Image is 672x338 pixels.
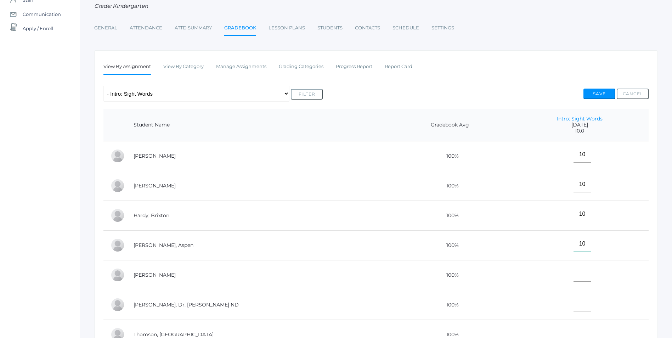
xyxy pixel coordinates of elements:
[134,242,193,248] a: [PERSON_NAME], Aspen
[126,109,390,141] th: Student Name
[431,21,454,35] a: Settings
[269,21,305,35] a: Lesson Plans
[111,268,125,282] div: Nico Hurley
[216,60,266,74] a: Manage Assignments
[23,21,53,35] span: Apply / Enroll
[111,208,125,222] div: Brixton Hardy
[355,21,380,35] a: Contacts
[617,89,649,99] button: Cancel
[390,109,510,141] th: Gradebook Avg
[390,141,510,171] td: 100%
[111,238,125,252] div: Aspen Hemingway
[130,21,162,35] a: Attendance
[279,60,323,74] a: Grading Categories
[390,260,510,290] td: 100%
[390,290,510,320] td: 100%
[134,153,176,159] a: [PERSON_NAME]
[518,122,642,128] span: [DATE]
[224,21,256,36] a: Gradebook
[291,89,323,100] button: Filter
[23,7,61,21] span: Communication
[518,128,642,134] span: 10.0
[134,182,176,189] a: [PERSON_NAME]
[111,179,125,193] div: Nolan Gagen
[390,201,510,230] td: 100%
[583,89,615,99] button: Save
[134,212,169,219] a: Hardy, Brixton
[111,149,125,163] div: Abby Backstrom
[94,21,117,35] a: General
[94,2,658,10] div: Grade: Kindergarten
[393,21,419,35] a: Schedule
[134,302,239,308] a: [PERSON_NAME], Dr. [PERSON_NAME] ND
[336,60,372,74] a: Progress Report
[175,21,212,35] a: Attd Summary
[134,331,214,338] a: Thomson, [GEOGRAPHIC_DATA]
[390,171,510,201] td: 100%
[163,60,204,74] a: View By Category
[390,230,510,260] td: 100%
[557,116,603,122] a: Intro: Sight Words
[317,21,343,35] a: Students
[103,60,151,75] a: View By Assignment
[385,60,412,74] a: Report Card
[134,272,176,278] a: [PERSON_NAME]
[111,298,125,312] div: Dr. Michael Lehman ND Lehman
